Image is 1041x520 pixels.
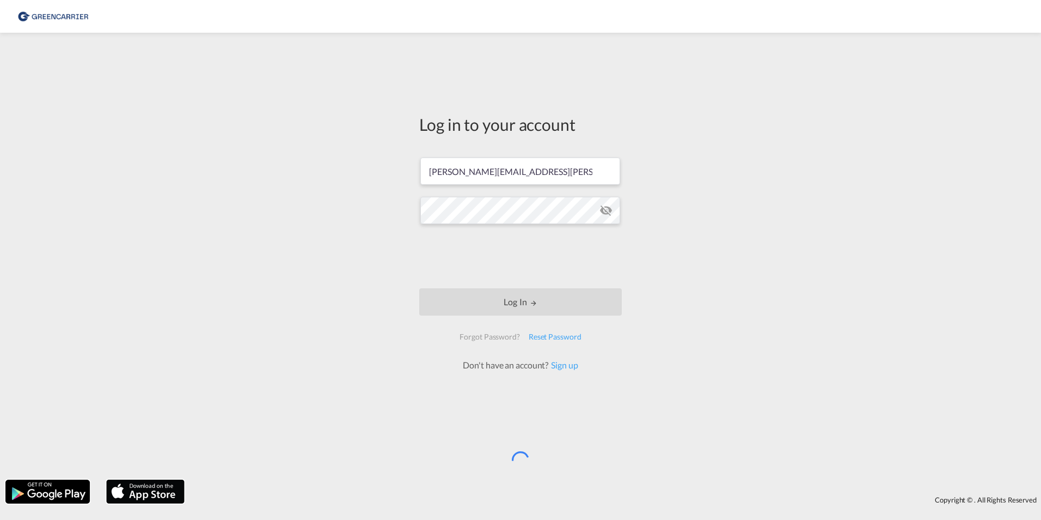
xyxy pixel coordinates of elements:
input: Enter email/phone number [420,158,620,185]
img: 609dfd708afe11efa14177256b0082fb.png [16,4,90,29]
a: Sign up [548,360,578,370]
img: google.png [4,479,91,505]
img: apple.png [105,479,186,505]
div: Forgot Password? [455,327,524,347]
div: Log in to your account [419,113,622,136]
div: Copyright © . All Rights Reserved [190,491,1041,509]
md-icon: icon-eye-off [599,204,613,217]
div: Reset Password [524,327,586,347]
button: LOGIN [419,288,622,316]
iframe: reCAPTCHA [438,235,603,277]
div: Don't have an account? [451,359,590,371]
